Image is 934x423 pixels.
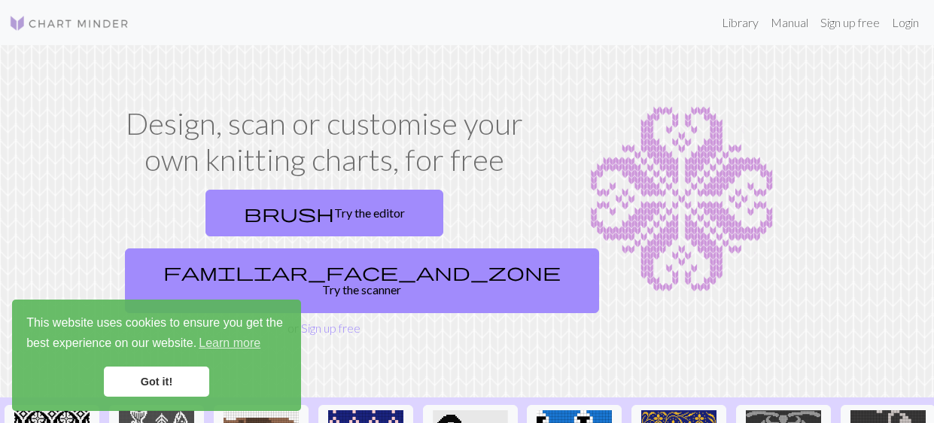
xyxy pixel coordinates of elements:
[244,202,334,224] span: brush
[125,248,599,313] a: Try the scanner
[119,105,530,178] h1: Design, scan or customise your own knitting charts, for free
[119,184,530,337] div: or
[301,321,361,335] a: Sign up free
[886,8,925,38] a: Login
[163,261,561,282] span: familiar_face_and_zone
[9,14,129,32] img: Logo
[205,190,443,236] a: Try the editor
[716,8,765,38] a: Library
[814,8,886,38] a: Sign up free
[12,300,301,411] div: cookieconsent
[765,8,814,38] a: Manual
[26,314,287,355] span: This website uses cookies to ensure you get the best experience on our website.
[548,105,816,294] img: Chart example
[196,332,263,355] a: learn more about cookies
[104,367,209,397] a: dismiss cookie message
